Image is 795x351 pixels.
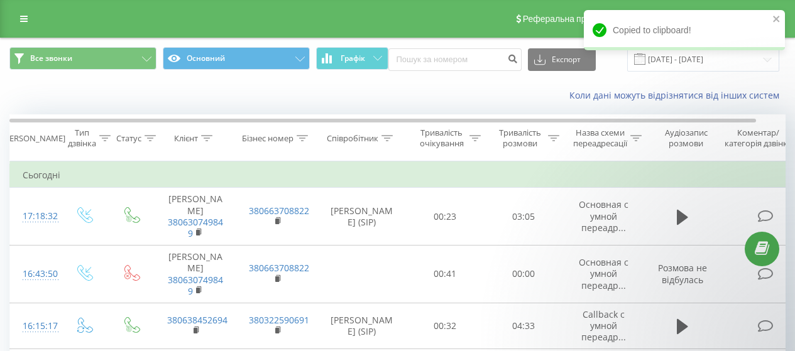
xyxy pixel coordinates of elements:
span: Все звонки [30,53,72,63]
a: 380630749849 [168,274,223,297]
button: Експорт [528,48,596,71]
div: Тип дзвінка [68,127,96,149]
a: 380663708822 [249,205,309,217]
span: Основная с умной переадр... [579,256,628,291]
td: 00:32 [406,303,485,349]
a: 380638452694 [167,314,228,326]
span: Розмова не відбулась [658,262,707,285]
button: Основний [163,47,310,70]
input: Пошук за номером [388,48,522,71]
a: 380630749849 [168,216,223,239]
td: 00:41 [406,246,485,303]
div: Бізнес номер [242,133,293,144]
div: Статус [116,133,141,144]
button: Графік [316,47,388,70]
div: Клієнт [174,133,198,144]
div: Коментар/категорія дзвінка [721,127,795,149]
span: Реферальна програма [523,14,615,24]
div: 17:18:32 [23,204,48,229]
div: Тривалість розмови [495,127,545,149]
a: Коли дані можуть відрізнятися вiд інших систем [569,89,786,101]
td: [PERSON_NAME] [155,246,236,303]
iframe: Intercom live chat [752,280,782,310]
div: [PERSON_NAME] [2,133,65,144]
div: Співробітник [327,133,378,144]
td: [PERSON_NAME] [155,188,236,246]
span: Графік [341,54,365,63]
div: Copied to clipboard! [584,10,785,50]
div: Тривалість очікування [417,127,466,149]
td: 03:05 [485,188,563,246]
div: Назва схеми переадресації [573,127,627,149]
td: 00:00 [485,246,563,303]
button: Все звонки [9,47,156,70]
span: Callback с умной переадр... [581,308,626,343]
a: 380663708822 [249,262,309,274]
td: 04:33 [485,303,563,349]
a: 380322590691 [249,314,309,326]
div: Аудіозапис розмови [655,127,716,149]
td: [PERSON_NAME] (SIP) [318,188,406,246]
span: Основная с умной переадр... [579,198,628,233]
div: 16:43:50 [23,262,48,286]
td: [PERSON_NAME] (SIP) [318,303,406,349]
td: 00:23 [406,188,485,246]
button: close [772,14,781,26]
div: 16:15:17 [23,314,48,338]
